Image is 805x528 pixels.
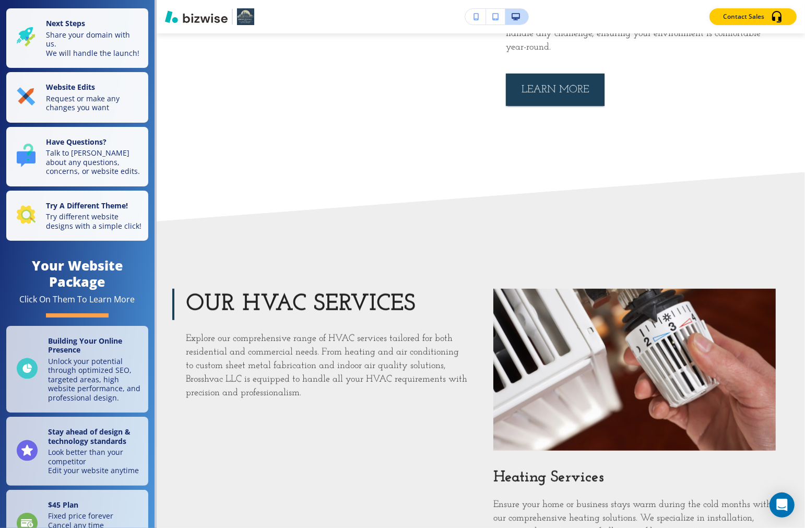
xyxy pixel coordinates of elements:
button: Next StepsShare your domain with us.We will handle the launch! [6,8,148,68]
p: Share your domain with us. We will handle the launch! [46,30,142,58]
button: Website EditsRequest or make any changes you want [6,72,148,123]
p: Try different website designs with a simple click! [46,212,142,230]
p: Request or make any changes you want [46,94,142,112]
a: Building Your Online PresenceUnlock your potential through optimized SEO, targeted areas, high we... [6,326,148,413]
div: Click On Them To Learn More [20,294,135,305]
strong: Building Your Online Presence [48,336,122,355]
strong: Website Edits [46,82,95,92]
img: <p><strong>Heating Services</strong></p> [493,289,776,451]
img: Bizwise Logo [165,10,228,23]
strong: Have Questions? [46,137,106,147]
strong: Our HVAC Services [186,292,416,316]
button: Learn More [506,74,605,106]
strong: $ 45 Plan [48,500,78,510]
strong: Next Steps [46,18,85,28]
p: Unlock your potential through optimized SEO, targeted areas, high website performance, and profes... [48,357,142,403]
strong: Stay ahead of design & technology standards [48,427,131,446]
button: Have Questions?Talk to [PERSON_NAME] about any questions, concerns, or website edits. [6,127,148,186]
p: Talk to [PERSON_NAME] about any questions, concerns, or website edits. [46,148,142,176]
button: Contact Sales [709,8,797,25]
strong: Heating Services [493,470,604,486]
h4: Your Website Package [6,257,148,290]
p: Contact Sales [723,12,764,21]
p: Explore our comprehensive range of HVAC services tailored for both residential and commercial nee... [186,333,468,401]
strong: Try A Different Theme! [46,201,128,210]
button: Try A Different Theme!Try different website designs with a simple click! [6,191,148,241]
img: Your Logo [237,8,254,25]
p: Look better than your competitor Edit your website anytime [48,448,142,475]
a: Stay ahead of design & technology standardsLook better than your competitorEdit your website anytime [6,417,148,486]
div: Open Intercom Messenger [770,492,795,518]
